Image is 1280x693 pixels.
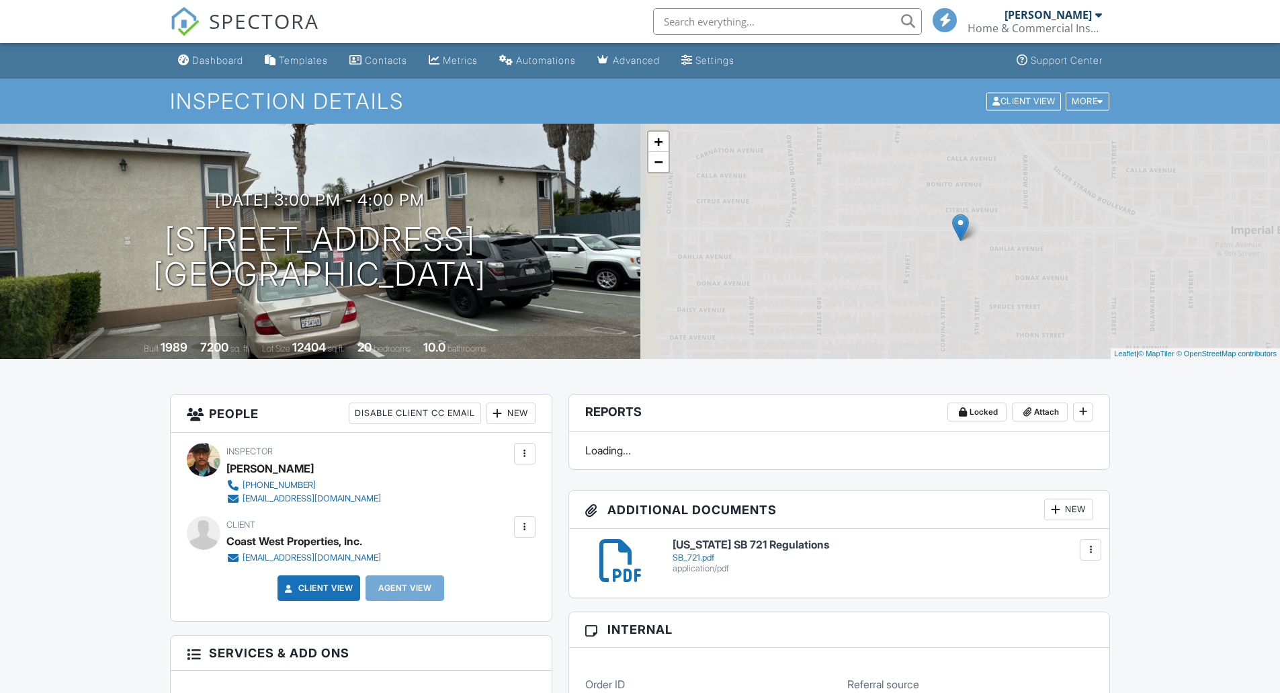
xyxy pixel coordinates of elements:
[1138,350,1175,358] a: © MapTiler
[673,539,1094,551] h6: [US_STATE] SB 721 Regulations
[192,54,243,66] div: Dashboard
[1011,48,1108,73] a: Support Center
[569,612,1110,647] h3: Internal
[262,343,290,354] span: Lot Size
[494,48,581,73] a: Automations (Basic)
[170,89,1111,113] h1: Inspection Details
[1031,54,1103,66] div: Support Center
[226,446,273,456] span: Inspector
[613,54,660,66] div: Advanced
[243,480,316,491] div: [PHONE_NUMBER]
[365,54,407,66] div: Contacts
[259,48,333,73] a: Templates
[209,7,319,35] span: SPECTORA
[226,479,381,492] a: [PHONE_NUMBER]
[173,48,249,73] a: Dashboard
[569,491,1110,529] h3: Additional Documents
[279,54,328,66] div: Templates
[215,191,425,209] h3: [DATE] 3:00 pm - 4:00 pm
[230,343,249,354] span: sq. ft.
[447,343,486,354] span: bathrooms
[673,553,1094,563] div: SB_721.pdf
[226,492,381,505] a: [EMAIL_ADDRESS][DOMAIN_NAME]
[226,551,381,565] a: [EMAIL_ADDRESS][DOMAIN_NAME]
[153,222,486,293] h1: [STREET_ADDRESS] [GEOGRAPHIC_DATA]
[328,343,345,354] span: sq.ft.
[1177,350,1277,358] a: © OpenStreetMap contributors
[357,340,372,354] div: 20
[344,48,413,73] a: Contacts
[282,581,353,595] a: Client View
[423,340,445,354] div: 10.0
[673,539,1094,573] a: [US_STATE] SB 721 Regulations SB_721.pdf application/pdf
[144,343,159,354] span: Built
[968,22,1102,35] div: Home & Commercial Inspections By Nelson Engineering LLC
[161,340,187,354] div: 1989
[374,343,411,354] span: bedrooms
[243,553,381,563] div: [EMAIL_ADDRESS][DOMAIN_NAME]
[847,677,919,692] label: Referral source
[423,48,483,73] a: Metrics
[653,8,922,35] input: Search everything...
[486,403,536,424] div: New
[170,7,200,36] img: The Best Home Inspection Software - Spectora
[226,458,314,479] div: [PERSON_NAME]
[1044,499,1093,520] div: New
[243,493,381,504] div: [EMAIL_ADDRESS][DOMAIN_NAME]
[1114,350,1136,358] a: Leaflet
[349,403,481,424] div: Disable Client CC Email
[171,395,552,433] h3: People
[648,152,669,172] a: Zoom out
[443,54,478,66] div: Metrics
[592,48,665,73] a: Advanced
[171,636,552,671] h3: Services & Add ons
[648,132,669,152] a: Zoom in
[1066,92,1109,110] div: More
[986,92,1061,110] div: Client View
[292,340,326,354] div: 12404
[170,18,319,46] a: SPECTORA
[226,531,362,551] div: Coast West Properties, Inc.
[676,48,740,73] a: Settings
[673,563,1094,574] div: application/pdf
[226,520,255,530] span: Client
[200,340,228,354] div: 7200
[516,54,576,66] div: Automations
[1111,348,1280,360] div: |
[1005,8,1092,22] div: [PERSON_NAME]
[985,95,1064,106] a: Client View
[585,677,625,692] label: Order ID
[695,54,734,66] div: Settings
